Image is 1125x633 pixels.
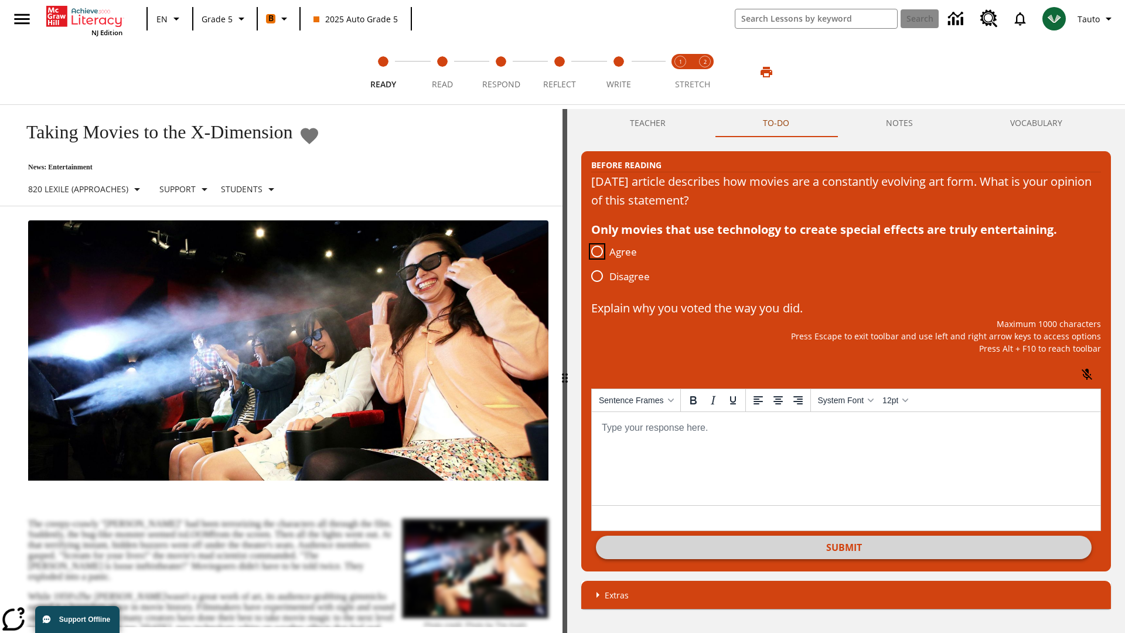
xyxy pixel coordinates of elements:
[838,109,962,137] button: NOTES
[567,109,1125,633] div: activity
[59,615,110,624] span: Support Offline
[28,183,128,195] p: 820 Lexile (Approaches)
[28,220,548,481] img: Panel in front of the seats sprays water mist to the happy audience at a 4DX-equipped theater.
[605,589,629,601] p: Extras
[35,606,120,633] button: Support Offline
[683,390,703,410] button: Bold
[723,390,743,410] button: Underline
[882,396,898,405] span: 12pt
[878,390,912,410] button: Font sizes
[1042,7,1066,30] img: avatar image
[216,179,283,200] button: Select Student
[408,40,476,104] button: Read step 2 of 5
[156,13,168,25] span: EN
[594,390,678,410] button: Sentence Frames
[609,244,637,260] span: Agree
[543,79,576,90] span: Reflect
[714,109,838,137] button: TO-DO
[1073,360,1101,389] button: Click to activate and allow voice recognition
[818,396,864,405] span: System Font
[606,79,631,90] span: Write
[5,2,39,36] button: Open side menu
[349,40,417,104] button: Ready step 1 of 5
[581,581,1111,609] div: Extras
[591,159,662,172] h2: Before Reading
[202,13,233,25] span: Grade 5
[768,390,788,410] button: Align center
[299,125,320,146] button: Add to Favorites - Taking Movies to the X-Dimension
[973,3,1005,35] a: Resource Center, Will open in new tab
[581,109,714,137] button: Teacher
[609,269,650,284] span: Disagree
[370,79,396,90] span: Ready
[748,390,768,410] button: Align left
[679,58,682,66] text: 1
[432,79,453,90] span: Read
[1035,4,1073,34] button: Select a new avatar
[1005,4,1035,34] a: Notifications
[813,390,878,410] button: Fonts
[788,390,808,410] button: Align right
[197,8,253,29] button: Grade: Grade 5, Select a grade
[14,163,320,172] p: News: Entertainment
[748,62,785,83] button: Print
[704,58,707,66] text: 2
[151,8,189,29] button: Language: EN, Select a language
[592,412,1100,505] iframe: Reach text area
[591,239,659,288] div: poll
[703,390,723,410] button: Italic
[526,40,594,104] button: Reflect step 4 of 5
[735,9,897,28] input: search field
[159,183,196,195] p: Support
[261,8,296,29] button: Boost Class color is orange. Change class color
[591,330,1101,342] p: Press Escape to exit toolbar and use left and right arrow keys to access options
[23,179,149,200] button: Select Lexile, 820 Lexile (Approaches)
[562,109,567,633] div: Press Enter or Spacebar and then press right and left arrow keys to move the slider
[482,79,520,90] span: Respond
[599,396,664,405] span: Sentence Frames
[688,40,722,104] button: Stretch Respond step 2 of 2
[941,3,973,35] a: Data Center
[591,342,1101,355] p: Press Alt + F10 to reach toolbar
[1073,8,1120,29] button: Profile/Settings
[675,79,710,90] span: STRETCH
[585,40,653,104] button: Write step 5 of 5
[313,13,398,25] span: 2025 Auto Grade 5
[14,121,293,143] h1: Taking Movies to the X-Dimension
[596,536,1092,559] button: Submit
[962,109,1111,137] button: VOCABULARY
[591,172,1101,210] div: [DATE] article describes how movies are a constantly evolving art form. What is your opinion of t...
[91,28,122,37] span: NJ Edition
[221,183,262,195] p: Students
[467,40,535,104] button: Respond step 3 of 5
[46,4,122,37] div: Home
[1078,13,1100,25] span: Tauto
[591,318,1101,330] p: Maximum 1000 characters
[591,220,1101,239] div: Only movies that use technology to create special effects are truly entertaining.
[591,299,1101,318] p: Explain why you voted the way you did.
[663,40,697,104] button: Stretch Read step 1 of 2
[155,179,216,200] button: Scaffolds, Support
[581,109,1111,137] div: Instructional Panel Tabs
[268,11,274,26] span: B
